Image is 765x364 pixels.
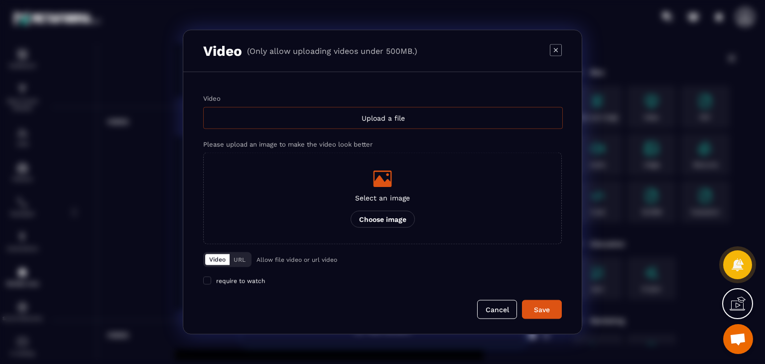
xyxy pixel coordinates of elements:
[477,300,517,319] button: Cancel
[203,141,373,148] label: Please upload an image to make the video look better
[256,256,337,263] p: Allow file video or url video
[351,211,415,228] p: Choose image
[203,107,563,129] div: Upload a file
[203,43,242,59] h3: Video
[216,278,265,285] span: require to watch
[247,46,417,56] p: (Only allow uploading videos under 500MB.)
[351,194,415,202] p: Select an image
[522,300,562,319] button: Save
[230,254,250,265] button: URL
[205,254,230,265] button: Video
[203,95,221,102] label: Video
[528,305,555,315] div: Save
[723,324,753,354] div: Open chat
